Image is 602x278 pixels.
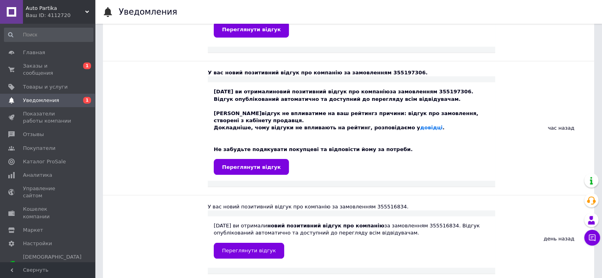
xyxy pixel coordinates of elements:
span: Главная [23,49,45,56]
div: [PERSON_NAME] з причини: відгук про замовлення, створені з кабінету продавця. [214,110,489,124]
span: Отзывы [23,131,44,138]
span: Заказы и сообщения [23,62,73,77]
input: Поиск [4,28,93,42]
span: 1 [83,62,91,69]
span: Аналитика [23,172,52,179]
h1: Уведомления [119,7,177,17]
span: Товары и услуги [23,83,68,91]
div: Ваш ID: 4112720 [26,12,95,19]
span: Уведомления [23,97,59,104]
span: Показатели работы компании [23,110,73,125]
span: Переглянути відгук [222,26,281,32]
span: 1 [83,97,91,104]
a: довідці [420,125,442,130]
span: Auto Partika [26,5,85,12]
b: новий позитивний відгук про компанію [273,89,390,95]
button: Чат с покупателем [584,230,600,246]
div: У вас новий позитивний відгук про компанію за замовленням 355516834. [208,203,495,210]
span: [DEMOGRAPHIC_DATA] и счета [23,253,82,275]
span: Управление сайтом [23,185,73,199]
span: Переглянути відгук [222,164,281,170]
span: Кошелек компании [23,206,73,220]
b: відгук не впливатиме на ваш рейтинг [262,110,374,116]
div: У вас новий позитивний відгук про компанію за замовленням 355197306. [208,69,495,76]
span: Каталог ProSale [23,158,66,165]
a: Переглянути відгук [214,243,284,259]
span: Настройки [23,240,52,247]
span: Маркет [23,227,43,234]
span: Переглянути відгук [222,248,276,253]
a: Переглянути відгук [214,159,289,175]
div: час назад [495,61,594,195]
span: Покупатели [23,145,55,152]
div: [DATE] ви отримали за замовленням 355516834. Відгук опублікований автоматично та доступний до пер... [214,222,489,258]
b: новий позитивний відгук про компанію [267,223,384,229]
a: Переглянути відгук [214,22,289,38]
div: Не забудьте подякувати покупцеві та відповісти йому за потреби. [214,146,489,153]
div: Докладніше, чому відгуки не впливають на рейтинг, розповідаємо у . [214,124,489,131]
div: [DATE] ви отримали за замовленням 355197306. Відгук опублікований автоматично та доступний до пер... [214,88,489,175]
